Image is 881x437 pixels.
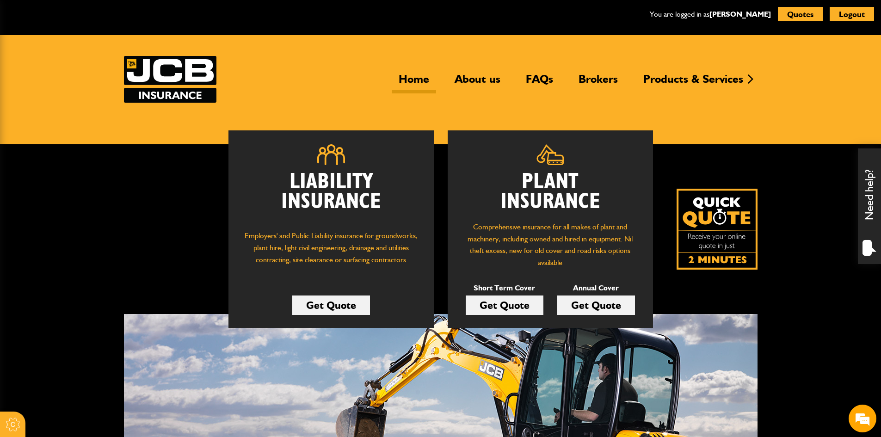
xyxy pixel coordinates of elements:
[557,295,635,315] a: Get Quote
[124,56,216,103] img: JCB Insurance Services logo
[292,295,370,315] a: Get Quote
[830,7,874,21] button: Logout
[466,282,543,294] p: Short Term Cover
[636,72,750,93] a: Products & Services
[709,10,771,18] a: [PERSON_NAME]
[519,72,560,93] a: FAQs
[462,172,639,212] h2: Plant Insurance
[650,8,771,20] p: You are logged in as
[466,295,543,315] a: Get Quote
[557,282,635,294] p: Annual Cover
[858,148,881,264] div: Need help?
[392,72,436,93] a: Home
[677,189,758,270] img: Quick Quote
[677,189,758,270] a: Get your insurance quote isn just 2-minutes
[242,172,420,221] h2: Liability Insurance
[242,230,420,274] p: Employers' and Public Liability insurance for groundworks, plant hire, light civil engineering, d...
[462,221,639,268] p: Comprehensive insurance for all makes of plant and machinery, including owned and hired in equipm...
[448,72,507,93] a: About us
[572,72,625,93] a: Brokers
[778,7,823,21] button: Quotes
[124,56,216,103] a: JCB Insurance Services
